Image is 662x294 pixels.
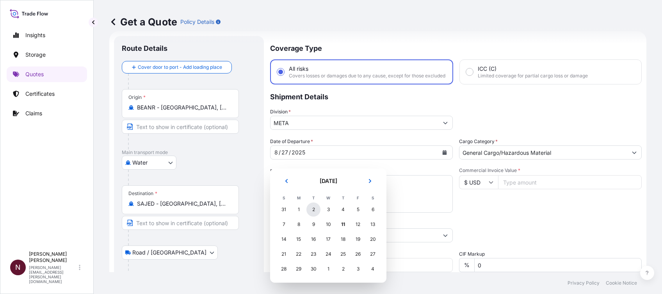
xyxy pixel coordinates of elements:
[180,18,214,26] p: Policy Details
[366,247,380,261] div: Saturday, September 27, 2025
[321,232,335,246] div: Wednesday, September 17, 2025
[277,232,291,246] div: Sunday, September 14, 2025
[351,203,365,217] div: Friday, September 5, 2025
[306,203,320,217] div: Tuesday, September 2, 2025
[336,262,350,276] div: Thursday, October 2, 2025
[306,262,320,276] div: Tuesday, September 30, 2025
[270,84,642,108] p: Shipment Details
[351,232,365,246] div: Friday, September 19, 2025
[278,175,295,187] button: Previous
[276,175,380,276] div: September 2025
[276,194,291,202] th: S
[292,232,306,246] div: Monday, September 15, 2025
[306,217,320,231] div: Tuesday, September 9, 2025
[351,247,365,261] div: Friday, September 26, 2025
[321,262,335,276] div: Wednesday, October 1, 2025
[366,217,380,231] div: Saturday, September 13, 2025
[321,247,335,261] div: Wednesday, September 24, 2025
[276,194,380,276] table: September 2025
[292,203,306,217] div: Monday, September 1, 2025
[270,169,386,283] section: Calendar
[109,16,177,28] p: Get a Quote
[336,217,350,231] div: Today, Thursday, September 11, 2025
[306,232,320,246] div: Tuesday, September 16, 2025
[300,177,357,185] h2: [DATE]
[336,247,350,261] div: Thursday, September 25, 2025
[292,217,306,231] div: Monday, September 8, 2025
[351,217,365,231] div: Friday, September 12, 2025
[351,262,365,276] div: Friday, October 3, 2025
[366,232,380,246] div: Saturday, September 20, 2025
[351,194,365,202] th: F
[277,262,291,276] div: Sunday, September 28, 2025
[270,36,642,59] p: Coverage Type
[291,194,306,202] th: M
[306,194,321,202] th: T
[277,203,291,217] div: Sunday, August 31, 2025
[336,194,351,202] th: T
[292,247,306,261] div: Monday, September 22, 2025
[292,262,306,276] div: Monday, September 29, 2025
[366,262,380,276] div: Saturday, October 4, 2025
[336,203,350,217] div: Thursday, September 4, 2025
[306,247,320,261] div: Tuesday, September 23, 2025
[277,217,291,231] div: Sunday, September 7, 2025
[361,175,379,187] button: Next
[321,217,335,231] div: Wednesday, September 10, 2025
[321,203,335,217] div: Wednesday, September 3, 2025
[336,232,350,246] div: Thursday, September 18, 2025
[365,194,380,202] th: S
[277,247,291,261] div: Sunday, September 21, 2025
[366,203,380,217] div: Saturday, September 6, 2025
[321,194,336,202] th: W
